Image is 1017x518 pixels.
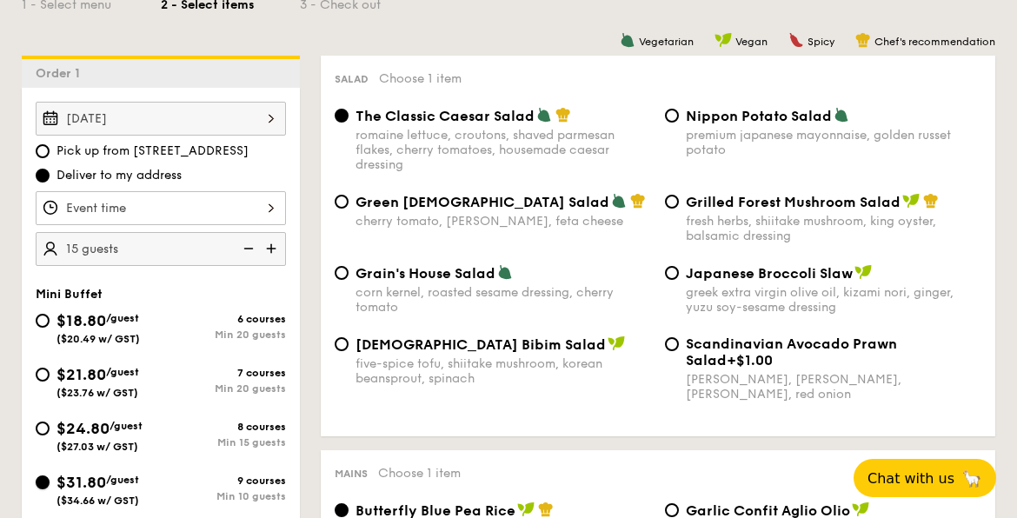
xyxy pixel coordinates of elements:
span: ($27.03 w/ GST) [56,441,138,453]
input: Nippon Potato Saladpremium japanese mayonnaise, golden russet potato [665,109,679,123]
span: $21.80 [56,365,106,384]
span: $31.80 [56,473,106,492]
input: Event time [36,191,286,225]
span: ($23.76 w/ GST) [56,387,138,399]
span: ($20.49 w/ GST) [56,333,140,345]
img: icon-vegan.f8ff3823.svg [608,335,625,351]
span: Scandinavian Avocado Prawn Salad [686,335,897,369]
span: /guest [106,474,139,486]
div: [PERSON_NAME], [PERSON_NAME], [PERSON_NAME], red onion [686,372,981,402]
div: corn kernel, roasted sesame dressing, cherry tomato [356,285,651,315]
span: +$1.00 [727,352,773,369]
input: Grilled Forest Mushroom Saladfresh herbs, shiitake mushroom, king oyster, balsamic dressing [665,195,679,209]
span: $18.80 [56,311,106,330]
span: Mains [335,468,368,480]
div: Min 20 guests [161,329,286,341]
div: greek extra virgin olive oil, kizami nori, ginger, yuzu soy-sesame dressing [686,285,981,315]
div: premium japanese mayonnaise, golden russet potato [686,128,981,157]
img: icon-vegan.f8ff3823.svg [715,32,732,48]
div: cherry tomato, [PERSON_NAME], feta cheese [356,214,651,229]
span: [DEMOGRAPHIC_DATA] Bibim Salad [356,336,606,353]
input: [DEMOGRAPHIC_DATA] Bibim Saladfive-spice tofu, shiitake mushroom, korean beansprout, spinach [335,337,349,351]
span: Pick up from [STREET_ADDRESS] [56,143,249,160]
input: Green [DEMOGRAPHIC_DATA] Saladcherry tomato, [PERSON_NAME], feta cheese [335,195,349,209]
span: Nippon Potato Salad [686,108,832,124]
button: Chat with us🦙 [854,459,996,497]
div: fresh herbs, shiitake mushroom, king oyster, balsamic dressing [686,214,981,243]
img: icon-vegan.f8ff3823.svg [902,193,920,209]
img: icon-vegan.f8ff3823.svg [517,501,535,517]
span: Vegetarian [639,36,694,48]
span: 🦙 [961,468,982,488]
div: Min 20 guests [161,382,286,395]
img: icon-vegan.f8ff3823.svg [852,501,869,517]
input: Number of guests [36,232,286,266]
span: Choose 1 item [378,466,461,481]
span: Mini Buffet [36,287,103,302]
input: Event date [36,102,286,136]
img: icon-chef-hat.a58ddaea.svg [630,193,646,209]
span: Choose 1 item [379,71,462,86]
input: Grain's House Saladcorn kernel, roasted sesame dressing, cherry tomato [335,266,349,280]
input: Pick up from [STREET_ADDRESS] [36,144,50,158]
span: /guest [106,312,139,324]
img: icon-vegetarian.fe4039eb.svg [620,32,635,48]
img: icon-chef-hat.a58ddaea.svg [855,32,871,48]
input: Scandinavian Avocado Prawn Salad+$1.00[PERSON_NAME], [PERSON_NAME], [PERSON_NAME], red onion [665,337,679,351]
span: Spicy [808,36,834,48]
img: icon-vegetarian.fe4039eb.svg [834,107,849,123]
div: romaine lettuce, croutons, shaved parmesan flakes, cherry tomatoes, housemade caesar dressing [356,128,651,172]
div: 8 courses [161,421,286,433]
span: Deliver to my address [56,167,182,184]
span: Salad [335,73,369,85]
div: Min 15 guests [161,436,286,448]
span: The Classic Caesar Salad [356,108,535,124]
div: 9 courses [161,475,286,487]
img: icon-chef-hat.a58ddaea.svg [538,501,554,517]
div: 7 courses [161,367,286,379]
input: $21.80/guest($23.76 w/ GST)7 coursesMin 20 guests [36,368,50,382]
div: five-spice tofu, shiitake mushroom, korean beansprout, spinach [356,356,651,386]
input: The Classic Caesar Saladromaine lettuce, croutons, shaved parmesan flakes, cherry tomatoes, house... [335,109,349,123]
img: icon-vegetarian.fe4039eb.svg [536,107,552,123]
img: icon-vegetarian.fe4039eb.svg [611,193,627,209]
span: $24.80 [56,419,110,438]
div: Min 10 guests [161,490,286,502]
input: $18.80/guest($20.49 w/ GST)6 coursesMin 20 guests [36,314,50,328]
img: icon-chef-hat.a58ddaea.svg [555,107,571,123]
img: icon-vegan.f8ff3823.svg [854,264,872,280]
input: $24.80/guest($27.03 w/ GST)8 coursesMin 15 guests [36,422,50,435]
input: Japanese Broccoli Slawgreek extra virgin olive oil, kizami nori, ginger, yuzu soy-sesame dressing [665,266,679,280]
span: Grain's House Salad [356,265,495,282]
img: icon-chef-hat.a58ddaea.svg [923,193,939,209]
input: $31.80/guest($34.66 w/ GST)9 coursesMin 10 guests [36,475,50,489]
img: icon-vegetarian.fe4039eb.svg [497,264,513,280]
div: 6 courses [161,313,286,325]
span: /guest [110,420,143,432]
span: Chef's recommendation [874,36,995,48]
input: Garlic Confit Aglio Oliosuper garlicfied oil, slow baked cherry tomatoes, garden fresh thyme [665,503,679,517]
span: ($34.66 w/ GST) [56,495,139,507]
input: Deliver to my address [36,169,50,183]
span: Order 1 [36,66,87,81]
span: Grilled Forest Mushroom Salad [686,194,901,210]
img: icon-add.58712e84.svg [260,232,286,265]
input: Butterfly Blue Pea Riceshallots, coriander, supergarlicfied oil, blue pea flower [335,503,349,517]
span: Chat with us [867,470,954,487]
img: icon-spicy.37a8142b.svg [788,32,804,48]
span: /guest [106,366,139,378]
span: Japanese Broccoli Slaw [686,265,853,282]
span: Green [DEMOGRAPHIC_DATA] Salad [356,194,609,210]
span: Vegan [735,36,768,48]
img: icon-reduce.1d2dbef1.svg [234,232,260,265]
